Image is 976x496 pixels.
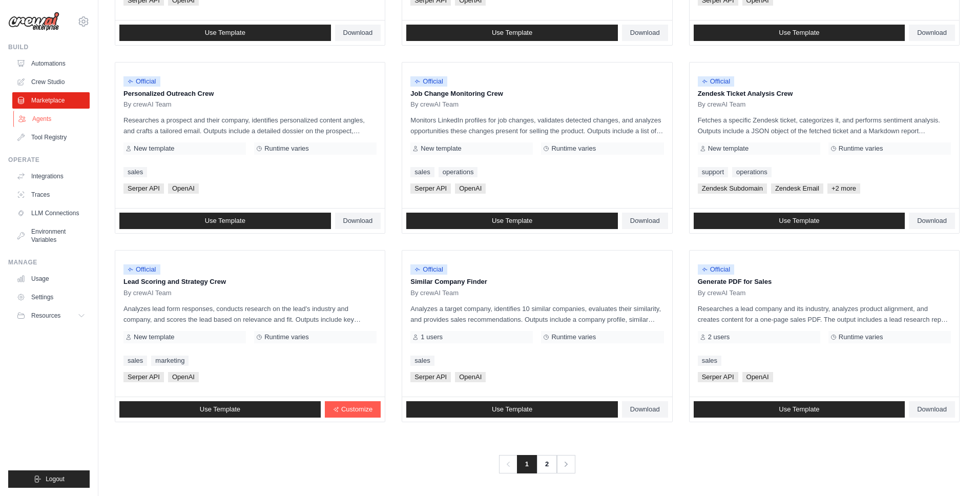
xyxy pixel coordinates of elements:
[742,372,773,382] span: OpenAI
[123,277,377,287] p: Lead Scoring and Strategy Crew
[771,183,823,194] span: Zendesk Email
[698,115,951,136] p: Fetches a specific Zendesk ticket, categorizes it, and performs sentiment analysis. Outputs inclu...
[839,333,883,341] span: Runtime varies
[123,303,377,325] p: Analyzes lead form responses, conducts research on the lead's industry and company, and scores th...
[410,76,447,87] span: Official
[421,144,461,153] span: New template
[12,187,90,203] a: Traces
[779,405,819,414] span: Use Template
[917,217,947,225] span: Download
[698,289,746,297] span: By crewAI Team
[13,111,91,127] a: Agents
[406,213,618,229] a: Use Template
[732,167,772,177] a: operations
[779,217,819,225] span: Use Template
[31,312,60,320] span: Resources
[551,144,596,153] span: Runtime varies
[410,115,663,136] p: Monitors LinkedIn profiles for job changes, validates detected changes, and analyzes opportunitie...
[698,167,728,177] a: support
[630,29,660,37] span: Download
[492,217,532,225] span: Use Template
[134,144,174,153] span: New template
[698,372,738,382] span: Serper API
[264,144,309,153] span: Runtime varies
[421,333,443,341] span: 1 users
[8,12,59,31] img: Logo
[264,333,309,341] span: Runtime varies
[694,401,905,418] a: Use Template
[200,405,240,414] span: Use Template
[492,29,532,37] span: Use Template
[123,100,172,109] span: By crewAI Team
[12,168,90,184] a: Integrations
[123,89,377,99] p: Personalized Outreach Crew
[630,217,660,225] span: Download
[630,405,660,414] span: Download
[917,29,947,37] span: Download
[123,356,147,366] a: sales
[827,183,860,194] span: +2 more
[406,401,618,418] a: Use Template
[123,289,172,297] span: By crewAI Team
[119,213,331,229] a: Use Template
[410,289,459,297] span: By crewAI Team
[439,167,478,177] a: operations
[517,455,537,473] span: 1
[499,455,575,473] nav: Pagination
[410,100,459,109] span: By crewAI Team
[341,405,372,414] span: Customize
[698,183,767,194] span: Zendesk Subdomain
[698,89,951,99] p: Zendesk Ticket Analysis Crew
[12,271,90,287] a: Usage
[151,356,189,366] a: marketing
[410,183,451,194] span: Serper API
[698,303,951,325] p: Researches a lead company and its industry, analyzes product alignment, and creates content for a...
[698,100,746,109] span: By crewAI Team
[410,89,663,99] p: Job Change Monitoring Crew
[492,405,532,414] span: Use Template
[455,183,486,194] span: OpenAI
[123,167,147,177] a: sales
[536,455,557,473] a: 2
[12,223,90,248] a: Environment Variables
[551,333,596,341] span: Runtime varies
[12,205,90,221] a: LLM Connections
[410,356,434,366] a: sales
[335,213,381,229] a: Download
[123,372,164,382] span: Serper API
[343,29,373,37] span: Download
[46,475,65,483] span: Logout
[205,29,245,37] span: Use Template
[909,25,955,41] a: Download
[694,213,905,229] a: Use Template
[12,129,90,146] a: Tool Registry
[698,76,735,87] span: Official
[909,401,955,418] a: Download
[622,213,668,229] a: Download
[698,356,721,366] a: sales
[168,372,199,382] span: OpenAI
[343,217,373,225] span: Download
[12,74,90,90] a: Crew Studio
[410,277,663,287] p: Similar Company Finder
[123,76,160,87] span: Official
[410,303,663,325] p: Analyzes a target company, identifies 10 similar companies, evaluates their similarity, and provi...
[909,213,955,229] a: Download
[410,372,451,382] span: Serper API
[410,264,447,275] span: Official
[134,333,174,341] span: New template
[410,167,434,177] a: sales
[123,115,377,136] p: Researches a prospect and their company, identifies personalized content angles, and crafts a tai...
[8,43,90,51] div: Build
[622,401,668,418] a: Download
[205,217,245,225] span: Use Template
[694,25,905,41] a: Use Template
[12,92,90,109] a: Marketplace
[917,405,947,414] span: Download
[123,264,160,275] span: Official
[123,183,164,194] span: Serper API
[168,183,199,194] span: OpenAI
[8,470,90,488] button: Logout
[8,258,90,266] div: Manage
[708,333,730,341] span: 2 users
